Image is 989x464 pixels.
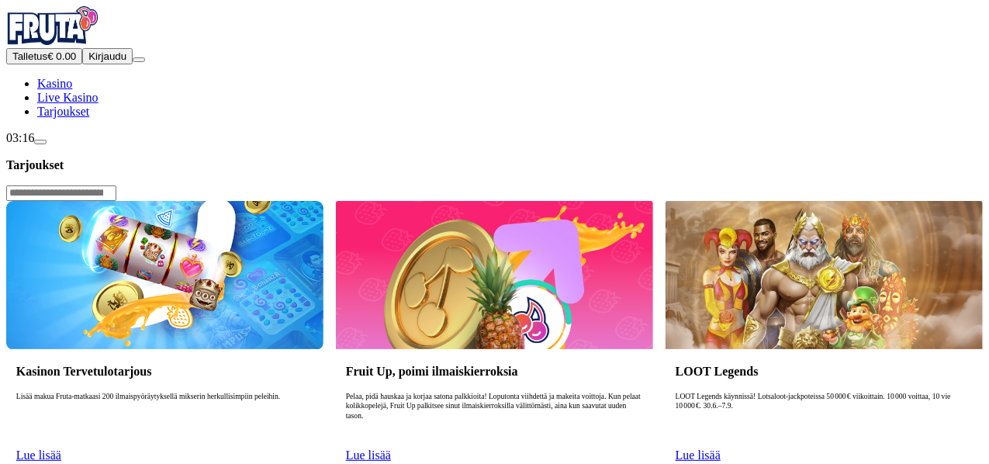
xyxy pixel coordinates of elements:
[37,91,99,104] a: Live Kasino
[676,364,973,379] h3: LOOT Legends
[133,57,145,62] button: menu
[12,50,47,62] span: Talletus
[16,392,313,441] p: Lisää makua Fruta-matkaasi 200 ilmaispyöräytyksellä mikserin herkullisimpiin peleihin.
[6,158,983,172] h3: Tarjoukset
[346,448,391,462] a: Lue lisää
[6,185,116,201] input: Search
[6,131,34,144] span: 03:16
[6,77,983,119] nav: Main menu
[88,50,126,62] span: Kirjaudu
[82,48,133,64] button: Kirjaudu
[34,140,47,144] button: live-chat
[37,77,72,90] a: Kasino
[6,201,323,349] img: Kasinon Tervetulotarjous
[6,6,983,119] nav: Primary
[6,48,82,64] button: Talletusplus icon€ 0.00
[37,105,89,118] a: Tarjoukset
[676,392,973,441] p: LOOT Legends käynnissä! Lotsaloot‑jackpoteissa 50 000 € viikoittain. 10 000 voittaa, 10 vie 10 00...
[16,448,61,462] a: Lue lisää
[336,201,653,349] img: Fruit Up, poimi ilmaiskierroksia
[47,50,76,62] span: € 0.00
[346,364,643,379] h3: Fruit Up, poimi ilmaiskierroksia
[666,201,983,349] img: LOOT Legends
[6,34,99,47] a: Fruta
[16,364,313,379] h3: Kasinon Tervetulotarjous
[6,6,99,45] img: Fruta
[346,392,643,441] p: Pelaa, pidä hauskaa ja korjaa satona palkkioita! Loputonta viihdettä ja makeita voittoja. Kun pel...
[676,448,721,462] a: Lue lisää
